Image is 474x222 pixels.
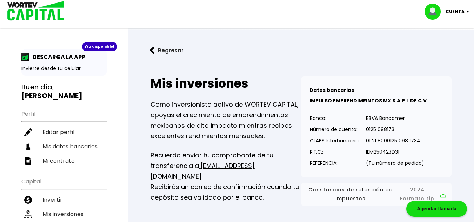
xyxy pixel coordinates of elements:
[151,99,301,141] p: Como inversionista activo de WORTEV CAPITAL, apoyas el crecimiento de emprendimientos mexicanos d...
[24,157,32,165] img: contrato-icon.f2db500c.svg
[366,124,424,135] p: 0125 098173
[24,196,32,204] img: invertir-icon.b3b967d7.svg
[139,41,194,60] button: Regresar
[366,113,424,123] p: BBVA Bancomer
[21,83,107,100] h3: Buen día,
[139,41,463,60] a: flecha izquierdaRegresar
[82,42,117,51] div: ¡Ya disponible!
[310,158,360,168] p: REFERENCIA:
[21,154,107,168] a: Mi contrato
[425,4,446,20] img: profile-image
[309,97,428,104] b: IMPULSO EMPRENDIMEINTOS MX S.A.P.I. DE C.V.
[309,87,354,94] b: Datos bancarios
[307,186,394,203] span: Constancias de retención de impuestos
[21,207,107,221] a: Mis inversiones
[24,210,32,218] img: inversiones-icon.6695dc30.svg
[310,135,360,146] p: CLABE Interbancaria:
[21,125,107,139] a: Editar perfil
[465,11,474,13] img: icon-down
[406,201,467,217] div: Agendar llamada
[29,53,85,61] p: DESCARGA LA APP
[151,161,255,181] a: [EMAIL_ADDRESS][DOMAIN_NAME]
[307,186,446,203] button: Constancias de retención de impuestos2024 Formato zip
[21,53,29,61] img: app-icon
[150,47,155,54] img: flecha izquierda
[310,113,360,123] p: Banco:
[366,135,424,146] p: 01 21 8000125 098 1734
[151,76,301,90] h2: Mis inversiones
[151,150,301,203] p: Recuerda enviar tu comprobante de tu transferencia a Recibirás un correo de confirmación cuando t...
[446,6,465,17] p: Cuenta
[21,139,107,154] a: Mis datos bancarios
[21,91,82,101] b: [PERSON_NAME]
[21,65,107,72] p: Invierte desde tu celular
[366,158,424,168] p: (Tu número de pedido)
[24,143,32,150] img: datos-icon.10cf9172.svg
[21,106,107,168] ul: Perfil
[310,124,360,135] p: Número de cuenta:
[366,147,424,157] p: IEM250423D31
[310,147,360,157] p: R.F.C.:
[24,128,32,136] img: editar-icon.952d3147.svg
[21,193,107,207] a: Invertir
